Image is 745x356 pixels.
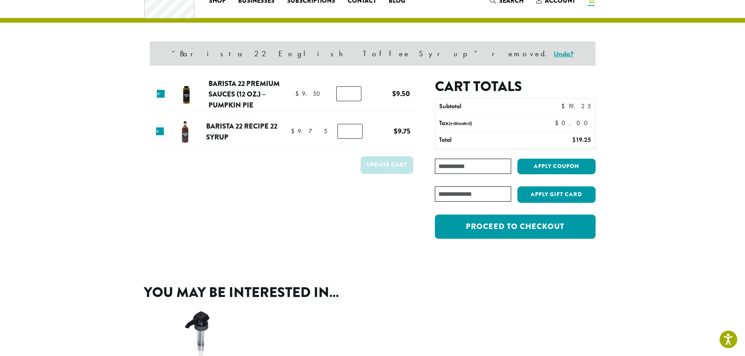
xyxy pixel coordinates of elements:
bdi: 19.25 [561,102,591,110]
button: Apply Gift Card [517,186,596,203]
span: $ [392,88,396,99]
img: Barista 22 Premium Sauces (12 oz.) - Pumpkin Pie [174,82,199,107]
span: $ [295,89,302,98]
bdi: 9.50 [392,88,410,99]
button: Apply coupon [517,159,596,175]
th: Subtotal [435,98,531,115]
input: Product quantity [337,124,363,139]
span: $ [394,126,398,136]
th: Tax [435,115,548,132]
a: Proceed to checkout [435,215,595,239]
a: Remove this item [156,127,164,135]
small: (estimated) [449,120,472,127]
a: Undo? [554,49,574,58]
span: $ [561,102,568,110]
span: $ [572,136,576,144]
bdi: 0.00 [555,119,591,127]
th: Total [435,132,531,148]
bdi: 19.25 [572,136,591,144]
a: Barista 22 Recipe 22 Syrup [206,121,277,142]
button: Update cart [361,156,413,174]
h2: Cart totals [435,78,595,95]
bdi: 9.75 [291,127,327,135]
bdi: 9.50 [295,89,324,98]
span: $ [291,127,298,135]
h2: You may be interested in… [144,284,601,301]
a: Remove this item [157,90,165,98]
span: $ [555,119,562,127]
input: Product quantity [336,86,361,101]
bdi: 9.75 [394,126,411,136]
div: “Barista 22 English Toffee Syrup” removed. [150,41,596,66]
a: Barista 22 Premium Sauces (12 oz.) – Pumpkin Pie [208,78,280,110]
img: Barista 22 Recipe 22 Syrup [172,119,198,145]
